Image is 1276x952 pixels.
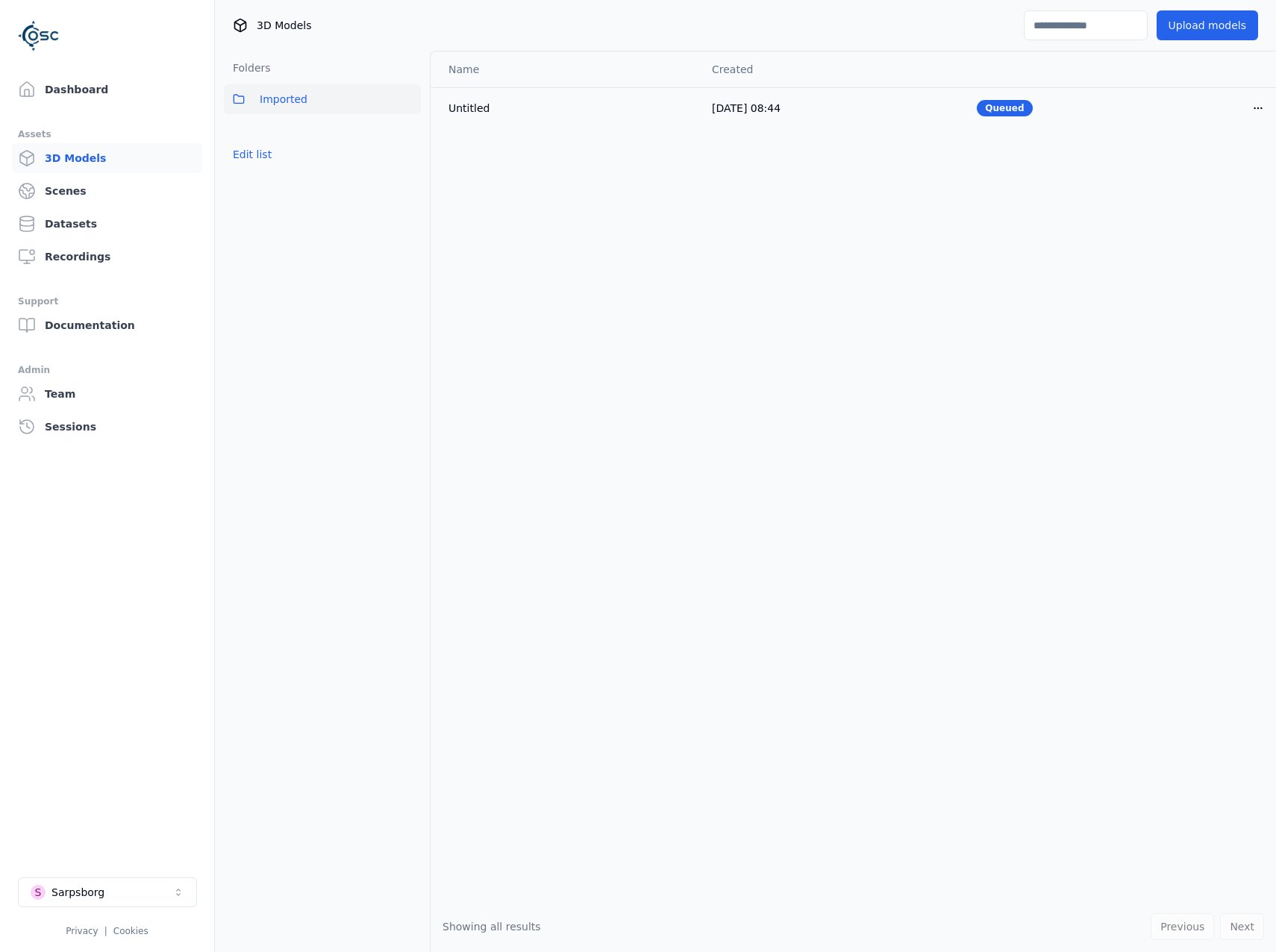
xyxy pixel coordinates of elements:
a: Cookies [113,926,148,936]
button: Imported [224,84,421,114]
a: Documentation [12,310,202,340]
a: Sessions [12,412,202,442]
button: Edit list [224,141,281,168]
h3: Folders [224,60,271,75]
a: Dashboard [12,75,202,104]
div: Admin [18,361,196,379]
div: Untitled [448,101,688,116]
span: Showing all results [442,921,541,933]
a: Scenes [12,176,202,206]
div: Sarpsborg [51,885,104,900]
a: Team [12,379,202,409]
span: | [104,926,107,936]
a: Datasets [12,209,202,239]
a: 3D Models [12,143,202,173]
img: Logo [18,15,60,57]
a: Privacy [66,926,98,936]
span: [DATE] 08:44 [712,102,781,114]
div: Assets [18,125,196,143]
div: S [31,885,46,900]
div: Queued [977,100,1032,116]
th: Name [431,51,700,87]
span: Imported [260,90,307,108]
th: Created [700,51,965,87]
button: Upload models [1157,10,1258,40]
a: Recordings [12,242,202,272]
div: Support [18,292,196,310]
button: Select a workspace [18,877,197,907]
span: 3D Models [257,18,311,33]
